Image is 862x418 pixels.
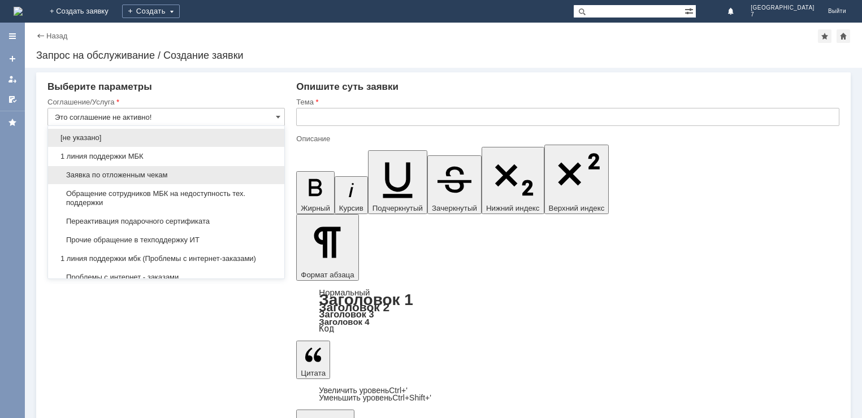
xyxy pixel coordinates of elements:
[319,291,413,308] a: Заголовок 1
[36,50,851,61] div: Запрос на обслуживание / Создание заявки
[301,204,330,212] span: Жирный
[296,214,358,281] button: Формат абзаца
[3,90,21,108] a: Мои согласования
[751,5,815,11] span: [GEOGRAPHIC_DATA]
[432,204,477,212] span: Зачеркнутый
[301,271,354,279] span: Формат абзаца
[14,7,23,16] a: Перейти на домашнюю страницу
[55,133,278,142] span: [не указано]
[296,387,839,402] div: Цитата
[55,254,278,263] span: 1 линия поддержки мбк (Проблемы с интернет-заказами)
[122,5,180,18] div: Создать
[55,152,278,161] span: 1 линия поддержки МБК
[685,5,696,16] span: Расширенный поиск
[55,236,278,245] span: Прочие обращение в техподдержку ИТ
[47,98,283,106] div: Соглашение/Услуга
[837,29,850,43] div: Сделать домашней страницей
[296,81,398,92] span: Опишите суть заявки
[544,145,609,214] button: Верхний индекс
[319,386,408,395] a: Increase
[296,98,837,106] div: Тема
[319,288,370,297] a: Нормальный
[55,171,278,180] span: Заявка по отложенным чекам
[55,273,278,282] span: Проблемы с интернет - заказами
[319,324,334,334] a: Код
[368,150,427,214] button: Подчеркнутый
[296,135,837,142] div: Описание
[55,189,278,207] span: Обращение сотрудников МБК на недоступность тех. поддержки
[46,32,67,40] a: Назад
[319,309,374,319] a: Заголовок 3
[296,289,839,333] div: Формат абзаца
[335,176,368,214] button: Курсив
[319,317,369,326] a: Заголовок 4
[301,369,326,377] span: Цитата
[3,70,21,88] a: Мои заявки
[549,204,605,212] span: Верхний индекс
[319,393,431,402] a: Decrease
[486,204,540,212] span: Нижний индекс
[3,50,21,68] a: Создать заявку
[482,147,544,214] button: Нижний индекс
[296,341,330,379] button: Цитата
[296,171,335,214] button: Жирный
[339,204,363,212] span: Курсив
[427,155,482,214] button: Зачеркнутый
[14,7,23,16] img: logo
[372,204,423,212] span: Подчеркнутый
[818,29,831,43] div: Добавить в избранное
[392,393,431,402] span: Ctrl+Shift+'
[47,81,152,92] span: Выберите параметры
[751,11,815,18] span: 7
[389,386,408,395] span: Ctrl+'
[55,217,278,226] span: Переактивация подарочного сертификата
[319,301,389,313] a: Заголовок 2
